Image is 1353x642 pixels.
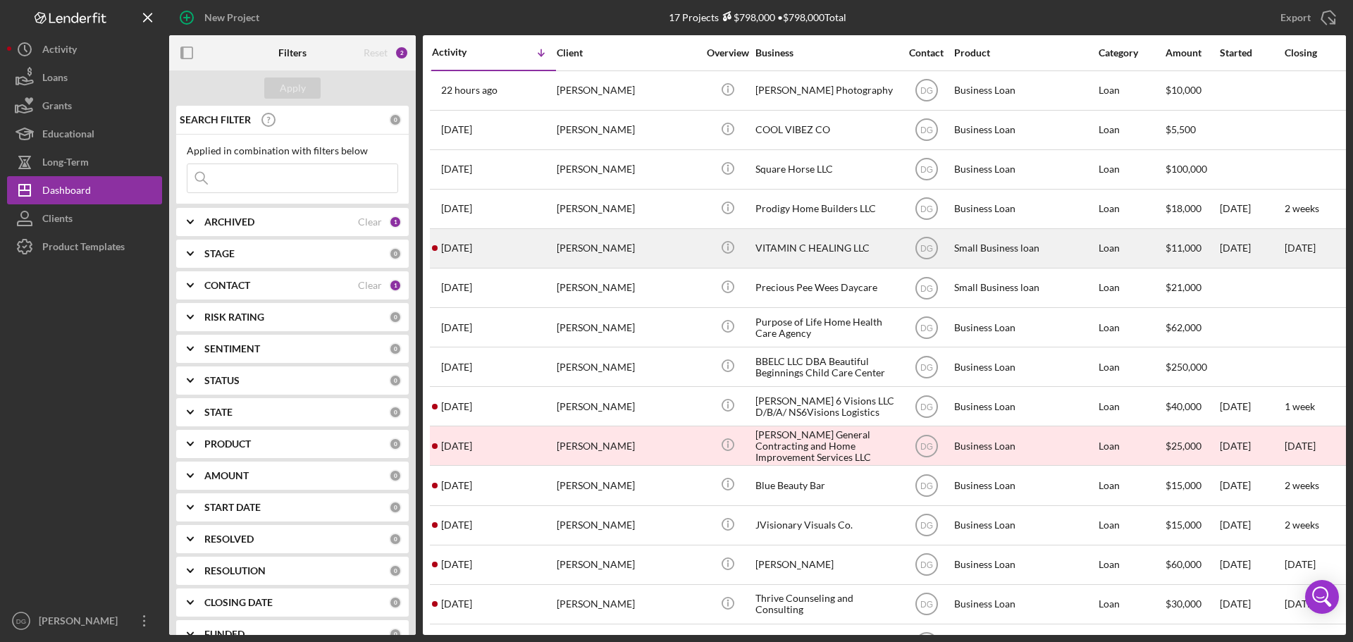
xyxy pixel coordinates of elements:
div: [DATE] [1220,190,1283,228]
div: 0 [389,113,402,126]
div: 1 [389,216,402,228]
div: [DATE] [1220,586,1283,623]
div: Reset [364,47,388,58]
div: Loan [1099,111,1164,149]
div: [DATE] [1220,427,1283,464]
div: 0 [389,469,402,482]
time: 2 weeks [1285,519,1319,531]
text: DG [920,402,933,412]
text: DG [16,617,26,625]
time: 2025-10-02 12:02 [441,203,472,214]
b: PRODUCT [204,438,251,450]
time: 2025-09-18 17:49 [441,401,472,412]
b: AMOUNT [204,470,249,481]
div: Business Loan [954,190,1095,228]
b: RESOLUTION [204,565,266,576]
div: Small Business loan [954,230,1095,267]
div: 0 [389,374,402,387]
div: Activity [432,47,494,58]
div: 0 [389,311,402,323]
div: Business [755,47,896,58]
time: 2 weeks [1285,202,1319,214]
div: Loans [42,63,68,95]
text: DG [920,362,933,372]
div: [PERSON_NAME] [557,546,698,584]
div: 0 [389,247,402,260]
b: RESOLVED [204,533,254,545]
div: Loan [1099,269,1164,307]
div: VITAMIN C HEALING LLC [755,230,896,267]
div: COOL VIBEZ CO [755,111,896,149]
div: Clear [358,280,382,291]
span: $30,000 [1166,598,1201,610]
span: $62,000 [1166,321,1201,333]
div: [PERSON_NAME] [557,467,698,504]
div: [PERSON_NAME] [557,111,698,149]
div: 0 [389,342,402,355]
div: Loan [1099,230,1164,267]
div: Activity [42,35,77,67]
div: Loan [1099,190,1164,228]
div: [PERSON_NAME] [557,348,698,385]
div: 0 [389,628,402,641]
div: Loan [1099,507,1164,544]
text: DG [920,600,933,610]
span: $60,000 [1166,558,1201,570]
time: 2025-10-01 15:24 [441,282,472,293]
div: [DATE] [1220,467,1283,504]
div: 0 [389,438,402,450]
div: Loan [1099,151,1164,188]
time: 2025-09-08 17:57 [441,519,472,531]
span: $21,000 [1166,281,1201,293]
div: 0 [389,406,402,419]
button: Long-Term [7,148,162,176]
b: STATUS [204,375,240,386]
div: [PERSON_NAME] [557,507,698,544]
b: Filters [278,47,307,58]
button: Educational [7,120,162,148]
button: Grants [7,92,162,120]
b: STAGE [204,248,235,259]
div: Product Templates [42,233,125,264]
div: Business Loan [954,151,1095,188]
a: Dashboard [7,176,162,204]
text: DG [920,323,933,333]
time: 2025-09-29 18:17 [441,322,472,333]
time: [DATE] [1285,558,1316,570]
div: New Project [204,4,259,32]
div: Contact [900,47,953,58]
div: Business Loan [954,72,1095,109]
button: Clients [7,204,162,233]
div: Small Business loan [954,269,1095,307]
b: SENTIMENT [204,343,260,354]
div: 0 [389,564,402,577]
div: JVisionary Visuals Co. [755,507,896,544]
time: 2025-09-12 00:06 [441,440,472,452]
time: [DATE] [1285,440,1316,452]
div: [DATE] [1220,546,1283,584]
div: Business Loan [954,467,1095,504]
div: [PERSON_NAME] [557,427,698,464]
div: Business Loan [954,586,1095,623]
div: [DATE] [1220,507,1283,544]
div: [PERSON_NAME] [557,190,698,228]
div: 17 Projects • $798,000 Total [669,11,846,23]
text: DG [920,165,933,175]
div: Business Loan [954,348,1095,385]
div: Category [1099,47,1164,58]
div: [PERSON_NAME] 6 Visions LLC D/B/A/ NS6Visions Logistics [755,388,896,425]
time: 2025-09-10 17:21 [441,480,472,491]
div: Business Loan [954,507,1095,544]
div: Product [954,47,1095,58]
div: [PERSON_NAME] General Contracting and Home Improvement Services LLC [755,427,896,464]
span: $18,000 [1166,202,1201,214]
div: Clear [358,216,382,228]
div: 2 [395,46,409,60]
div: Clients [42,204,73,236]
div: Loan [1099,586,1164,623]
div: Loan [1099,309,1164,346]
button: Apply [264,78,321,99]
time: 2025-09-01 18:03 [441,559,472,570]
div: Educational [42,120,94,152]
